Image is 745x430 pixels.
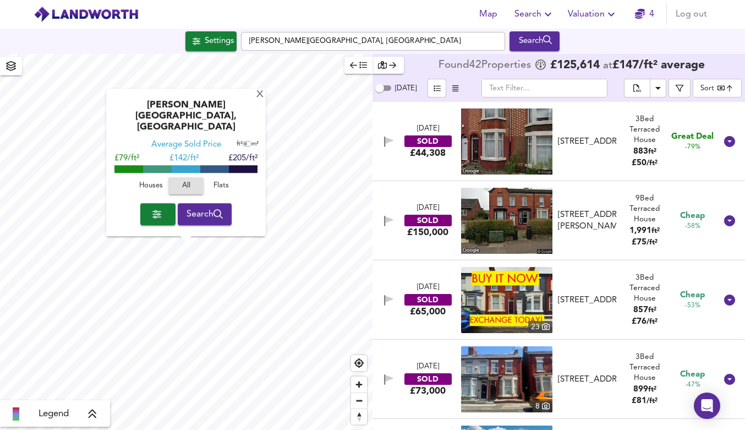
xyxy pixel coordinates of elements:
[647,160,658,167] span: / ft²
[627,3,662,25] button: 4
[461,188,552,254] img: streetview
[417,124,439,134] div: [DATE]
[723,135,736,148] svg: Show Details
[151,140,221,151] div: Average Sold Price
[647,318,658,325] span: / ft²
[461,267,552,333] img: property thumbnail
[647,239,658,246] span: / ft²
[410,306,446,318] div: £65,000
[633,148,648,156] span: 883
[39,407,69,421] span: Legend
[404,373,452,385] div: SOLD
[251,141,259,148] span: m²
[178,203,232,225] button: Search
[533,400,552,412] div: 8
[680,210,705,222] span: Cheap
[461,108,552,175] img: streetview
[417,282,439,293] div: [DATE]
[651,227,660,235] span: ft²
[510,31,560,51] div: Run Your Search
[676,7,707,22] span: Log out
[685,301,700,311] span: -53%
[648,307,656,314] span: ft²
[633,306,648,314] span: 857
[558,374,617,385] div: [STREET_ADDRESS]
[685,143,700,152] span: -79%
[372,181,745,260] div: [DATE]SOLD£150,000 [STREET_ADDRESS][PERSON_NAME]9Bed Terraced House1,991ft²£75/ft² Cheap-58%
[410,147,446,159] div: £44,308
[550,60,600,71] span: £ 125,614
[34,6,139,23] img: logo
[185,31,237,51] button: Settings
[351,393,367,409] span: Zoom out
[410,385,446,397] div: £73,000
[351,409,367,424] span: Reset bearing to north
[568,7,618,22] span: Valuation
[514,7,555,22] span: Search
[395,85,417,92] span: [DATE]
[417,362,439,372] div: [DATE]
[635,7,654,22] a: 4
[204,178,239,195] button: Flats
[475,7,501,22] span: Map
[417,203,439,214] div: [DATE]
[228,155,258,163] span: £205/ft²
[723,293,736,307] svg: Show Details
[723,373,736,386] svg: Show Details
[112,100,260,140] div: [PERSON_NAME][GEOGRAPHIC_DATA], [GEOGRAPHIC_DATA]
[624,79,666,97] div: split button
[187,206,223,222] span: Search
[632,159,658,167] span: £ 50
[237,141,243,148] span: ft²
[671,3,711,25] button: Log out
[372,260,745,340] div: [DATE]SOLD£65,000 property thumbnail 23 [STREET_ADDRESS]3Bed Terraced House857ft²£76/ft² Cheap-53%
[693,79,742,97] div: Sort
[206,180,236,193] span: Flats
[621,114,669,146] div: 3 Bed Terraced House
[481,79,607,97] input: Text Filter...
[554,295,621,306] div: 31 Halsbury Road, L6 6DG
[439,60,534,71] div: Found 42 Propert ies
[241,32,505,51] input: Enter a location...
[372,102,745,181] div: [DATE]SOLD£44,308 [STREET_ADDRESS]3Bed Terraced House883ft²£50/ft² Great Deal-79%
[648,148,656,155] span: ft²
[205,34,234,48] div: Settings
[255,90,265,100] div: X
[528,321,552,333] div: 23
[404,215,452,226] div: SOLD
[174,180,198,193] span: All
[632,238,658,247] span: £ 75
[372,340,745,419] div: [DATE]SOLD£73,000 property thumbnail 8 [STREET_ADDRESS]3Bed Terraced House899ft²£81/ft² Cheap-47%
[632,318,658,326] span: £ 76
[510,31,560,51] button: Search
[558,295,617,306] div: [STREET_ADDRESS]
[554,374,621,385] div: 64 Halsbury Road, L6 6DQ
[470,3,506,25] button: Map
[461,267,552,333] a: property thumbnail 23
[351,409,367,424] button: Reset bearing to north
[169,155,199,163] span: £ 142/ft²
[632,397,658,405] span: £ 81
[558,136,617,148] div: [STREET_ADDRESS]
[351,393,367,409] button: Zoom out
[168,178,204,195] button: All
[685,380,700,390] span: -47%
[680,290,705,301] span: Cheap
[185,31,237,51] div: Click to configure Search Settings
[621,352,669,384] div: 3 Bed Terraced House
[700,83,714,94] div: Sort
[621,273,669,304] div: 3 Bed Terraced House
[114,155,139,163] span: £79/ft²
[407,226,448,238] div: £150,000
[351,377,367,393] button: Zoom in
[133,178,168,195] button: Houses
[603,61,612,71] span: at
[685,222,700,231] span: -58%
[621,193,669,225] div: 9 Bed Terraced House
[694,393,720,419] div: Open Intercom Messenger
[554,136,621,148] div: 69 Cameron Street, L7 0EN
[563,3,622,25] button: Valuation
[648,386,656,393] span: ft²
[461,346,552,412] img: property thumbnail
